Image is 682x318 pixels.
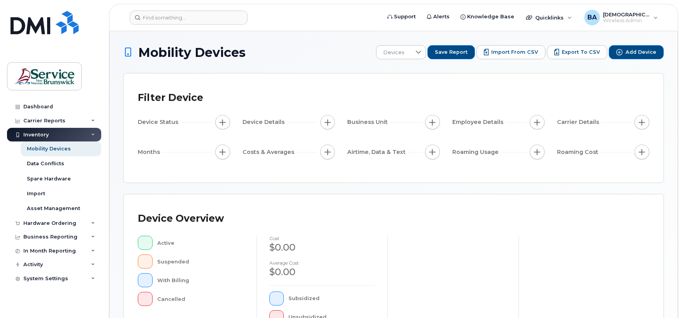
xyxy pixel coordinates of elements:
button: Export to CSV [547,45,607,59]
span: Add Device [626,49,656,56]
span: Device Details [243,118,287,126]
span: Save Report [435,49,468,56]
span: Airtime, Data & Text [347,148,408,156]
span: Import from CSV [491,49,538,56]
span: Business Unit [347,118,390,126]
span: Mobility Devices [138,46,246,59]
button: Import from CSV [476,45,545,59]
div: $0.00 [269,265,375,279]
span: Roaming Usage [452,148,501,156]
div: Suspended [157,254,244,269]
div: Cancelled [157,292,244,306]
span: Devices [376,46,411,60]
div: With Billing [157,273,244,287]
h4: Average cost [269,260,375,265]
button: Add Device [609,45,664,59]
span: Export to CSV [562,49,600,56]
h4: cost [269,236,375,241]
div: Active [157,236,244,250]
span: Employee Details [452,118,506,126]
span: Roaming Cost [557,148,601,156]
div: Device Overview [138,208,224,229]
div: Subsidized [288,291,375,306]
button: Save Report [427,45,475,59]
div: $0.00 [269,241,375,254]
span: Costs & Averages [243,148,297,156]
span: Months [138,148,162,156]
span: Device Status [138,118,181,126]
span: Carrier Details [557,118,601,126]
div: Filter Device [138,88,203,108]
